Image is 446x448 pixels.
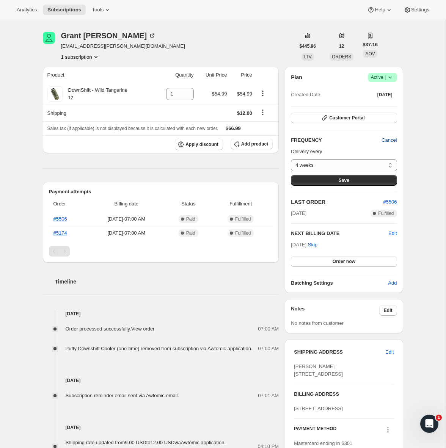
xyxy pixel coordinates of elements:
span: 07:00 AM [258,325,279,333]
span: | [385,74,386,80]
span: Edit [385,348,394,356]
span: 07:00 AM [258,345,279,352]
th: Product [43,67,155,83]
span: $54.99 [237,91,252,97]
span: Billing date [89,200,163,208]
span: [DATE] [377,92,393,98]
h3: Notes [291,305,379,316]
span: [EMAIL_ADDRESS][PERSON_NAME][DOMAIN_NAME] [61,42,185,50]
span: Puffy Downshift Cooler (one-time) removed from subscription via Awtomic application. [66,346,253,351]
button: Tools [87,5,116,15]
span: $54.99 [212,91,227,97]
span: Help [375,7,385,13]
span: $12.00 [237,110,252,116]
span: Tools [92,7,104,13]
span: 1 [436,415,442,421]
button: Customer Portal [291,113,397,123]
button: Help [363,5,397,15]
h3: SHIPPING ADDRESS [294,348,385,356]
span: 07:01 AM [258,392,279,399]
span: Order now [333,258,355,265]
h3: PAYMENT METHOD [294,426,336,436]
span: No notes from customer [291,320,344,326]
span: [DATE] · 07:00 AM [89,229,163,237]
h4: [DATE] [43,377,279,384]
button: [DATE] [373,89,397,100]
span: [DATE] · 07:00 AM [89,215,163,223]
button: Order now [291,256,397,267]
button: Add product [231,139,273,149]
button: Shipping actions [257,108,269,116]
span: Fulfilled [235,216,251,222]
span: Cancel [382,136,397,144]
span: Fulfilled [235,230,251,236]
th: Unit Price [196,67,229,83]
span: $66.99 [226,125,241,131]
button: Save [291,175,397,186]
span: Save [339,177,349,183]
h2: LAST ORDER [291,198,383,206]
span: [STREET_ADDRESS] [294,406,343,411]
p: Delivery every [291,148,397,155]
iframe: Intercom live chat [420,415,438,433]
span: Customer Portal [329,115,364,121]
small: 12 [68,95,73,100]
button: Edit [379,305,397,316]
th: Order [49,196,87,212]
button: Cancel [377,134,401,146]
a: #5174 [53,230,67,236]
button: Settings [399,5,434,15]
th: Shipping [43,105,155,121]
h2: Plan [291,74,302,81]
button: Edit [381,346,398,358]
a: #5506 [383,199,397,205]
span: LTV [304,54,312,60]
button: Product actions [257,89,269,97]
span: Active [371,74,394,81]
span: Edit [384,307,393,313]
h6: Batching Settings [291,279,388,287]
span: Subscriptions [47,7,81,13]
span: ORDERS [332,54,351,60]
nav: Pagination [49,246,273,257]
span: Grant Margerum [43,32,55,44]
span: Skip [308,241,317,249]
button: $445.96 [295,41,320,52]
button: Product actions [61,53,100,61]
span: Analytics [17,7,37,13]
span: Fulfillment [213,200,268,208]
h2: Payment attempts [49,188,273,196]
span: [PERSON_NAME] [STREET_ADDRESS] [294,363,343,377]
div: Grant [PERSON_NAME] [61,32,156,39]
a: #5506 [53,216,67,222]
button: Skip [303,239,322,251]
h2: NEXT BILLING DATE [291,230,388,237]
span: Subscription reminder email sent via Awtomic email. [66,393,179,398]
h2: Timeline [55,278,279,285]
span: [DATE] · [291,242,317,247]
img: product img [47,86,63,102]
span: Add product [241,141,268,147]
span: Order processed successfully. [66,326,155,332]
span: Sales tax (if applicable) is not displayed because it is calculated with each new order. [47,126,218,131]
span: Add [388,279,397,287]
div: DownShift - Wild Tangerine [63,86,128,102]
th: Quantity [154,67,196,83]
span: Settings [411,7,429,13]
button: Edit [388,230,397,237]
span: $445.96 [300,43,316,49]
span: Status [168,200,209,208]
span: Created Date [291,91,320,99]
th: Price [229,67,254,83]
h2: FREQUENCY [291,136,382,144]
button: Apply discount [175,139,223,150]
span: Paid [186,230,195,236]
h4: [DATE] [43,310,279,318]
button: Add [383,277,401,289]
button: 12 [334,41,349,52]
span: AOV [365,51,375,56]
span: $37.16 [363,41,378,49]
button: Subscriptions [43,5,86,15]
